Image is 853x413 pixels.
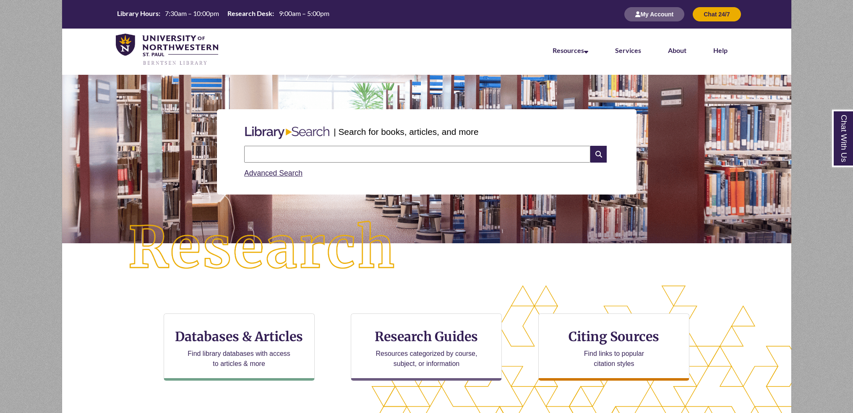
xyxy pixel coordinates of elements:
a: Databases & Articles Find library databases with access to articles & more [164,313,315,381]
a: Hours Today [114,9,333,20]
a: About [668,46,686,54]
a: Resources [553,46,588,54]
img: Research [98,191,426,305]
a: Citing Sources Find links to popular citation styles [538,313,689,381]
table: Hours Today [114,9,333,19]
a: Research Guides Resources categorized by course, subject, or information [351,313,502,381]
p: Resources categorized by course, subject, or information [372,349,481,369]
span: 9:00am – 5:00pm [279,9,329,17]
p: Find links to popular citation styles [573,349,655,369]
th: Library Hours: [114,9,162,18]
h3: Databases & Articles [171,329,308,345]
img: UNWSP Library Logo [116,34,219,66]
th: Research Desk: [224,9,275,18]
span: 7:30am – 10:00pm [165,9,219,17]
button: Chat 24/7 [693,7,741,21]
button: My Account [624,7,684,21]
i: Search [590,146,606,163]
p: Find library databases with access to articles & more [184,349,294,369]
a: My Account [624,11,684,18]
a: Services [615,46,641,54]
p: | Search for books, articles, and more [334,125,478,138]
a: Help [713,46,728,54]
a: Advanced Search [244,169,303,177]
h3: Research Guides [358,329,495,345]
img: Libary Search [241,123,334,142]
a: Chat 24/7 [693,11,741,18]
h3: Citing Sources [563,329,665,345]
